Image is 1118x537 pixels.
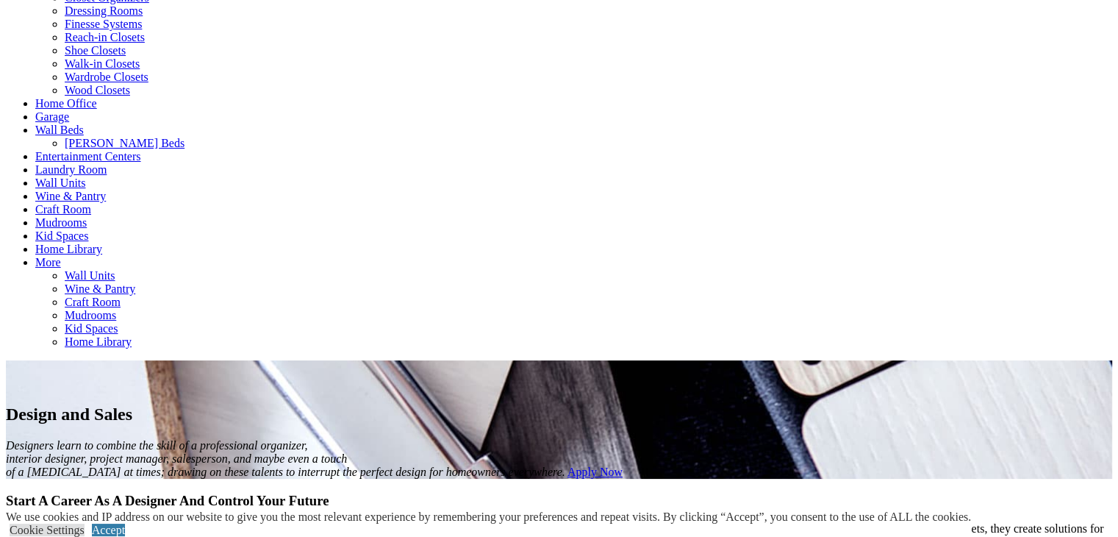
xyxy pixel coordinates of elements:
a: [PERSON_NAME] Beds [65,137,184,149]
a: Craft Room [35,203,91,216]
a: Walk-in Closets [65,57,140,70]
a: Entertainment Centers [35,150,141,163]
a: More menu text will display only on big screen [35,256,61,268]
a: Wood Closets [65,84,130,96]
a: Garage [35,110,69,123]
a: Mudrooms [65,309,116,321]
a: Mudrooms [35,216,87,229]
a: Home Library [35,243,102,255]
a: Craft Room [65,296,121,308]
a: Wall Units [65,269,115,282]
a: Accept [92,524,125,536]
a: Wine & Pantry [35,190,106,202]
a: Wall Units [35,177,85,189]
a: Shoe Closets [65,44,126,57]
a: Kid Spaces [65,322,118,335]
a: Finesse Systems [65,18,142,30]
a: Home Office [35,97,97,110]
div: We use cookies and IP address on our website to give you the most relevant experience by remember... [6,511,971,524]
a: Apply Now [567,466,623,478]
a: Wall Beds [35,124,84,136]
a: Home Library [65,335,132,348]
a: Cookie Settings [10,524,85,536]
a: Reach-in Closets [65,31,145,43]
h3: Start A Career As A Designer And Control Your Future [6,493,1112,509]
em: Designers learn to combine the skill of a professional organizer, interior designer, project mana... [6,439,565,478]
a: Dressing Rooms [65,4,143,17]
a: Wardrobe Closets [65,71,148,83]
a: Kid Spaces [35,230,88,242]
a: Wine & Pantry [65,282,135,295]
a: Laundry Room [35,163,107,176]
h1: Design and Sales [6,405,1112,424]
